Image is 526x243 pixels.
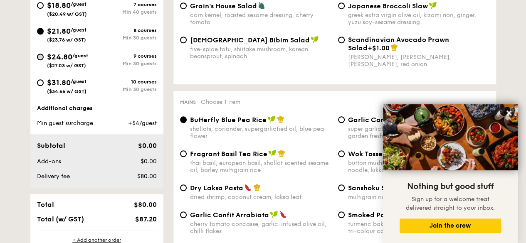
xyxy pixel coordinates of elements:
[400,218,501,233] button: Join the crew
[244,184,252,191] img: icon-spicy.37a8142b.svg
[71,79,86,84] span: /guest
[47,1,71,10] span: $18.80
[128,120,156,127] span: +$4/guest
[138,142,156,150] span: $0.00
[407,182,494,191] span: Nothing but good stuff
[97,53,157,59] div: 9 courses
[267,115,276,123] img: icon-vegan.f8ff3823.svg
[37,28,44,34] input: $21.80/guest($23.76 w/ GST)8 coursesMin 30 guests
[37,2,44,9] input: $18.80/guest($20.49 w/ GST)7 coursesMin 40 guests
[47,52,72,61] span: $24.80
[133,201,156,209] span: $80.00
[348,116,427,124] span: Garlic Confit Aglio Olio
[71,27,86,33] span: /guest
[137,173,156,180] span: $80.00
[47,88,86,94] span: ($34.66 w/ GST)
[190,211,269,219] span: Garlic Confit Arrabiata
[311,36,319,43] img: icon-vegan.f8ff3823.svg
[180,99,196,105] span: Mains
[348,160,489,174] div: button mushroom, tricolour capsicum, cripsy egg noodle, kikkoman, super garlicfied oil
[47,78,71,87] span: $31.80
[190,160,331,174] div: thai basil, european basil, shallot scented sesame oil, barley multigrain rice
[190,46,331,60] div: five-spice tofu, shiitake mushroom, korean beansprout, spinach
[47,11,87,17] span: ($20.49 w/ GST)
[190,184,243,192] span: Dry Laksa Pasta
[97,27,157,33] div: 8 courses
[502,106,516,120] button: Close
[37,215,84,223] span: Total (w/ GST)
[270,211,278,218] img: icon-vegan.f8ff3823.svg
[180,116,187,123] input: Butterfly Blue Pea Riceshallots, coriander, supergarlicfied oil, blue pea flower
[180,184,187,191] input: Dry Laksa Pastadried shrimp, coconut cream, laksa leaf
[383,104,518,170] img: DSC07876-Edit02-Large.jpeg
[190,116,267,124] span: Butterfly Blue Pea Rice
[348,211,419,219] span: Smoked Paprika Rice
[277,115,284,123] img: icon-chef-hat.a58ddaea.svg
[37,120,93,127] span: Min guest surcharge
[71,1,86,7] span: /guest
[190,221,331,235] div: cherry tomato concasse, garlic-infused olive oil, chilli flakes
[97,61,157,66] div: Min 30 guests
[190,36,310,44] span: [DEMOGRAPHIC_DATA] Bibim Salad
[338,2,345,9] input: Japanese Broccoli Slawgreek extra virgin olive oil, kizami nori, ginger, yuzu soy-sesame dressing
[278,150,285,157] img: icon-chef-hat.a58ddaea.svg
[348,125,489,140] div: super garlicfied oil, slow baked cherry tomatoes, garden fresh thyme
[190,2,257,10] span: Grain's House Salad
[338,116,345,123] input: Garlic Confit Aglio Oliosuper garlicfied oil, slow baked cherry tomatoes, garden fresh thyme
[180,211,187,218] input: Garlic Confit Arrabiatacherry tomato concasse, garlic-infused olive oil, chilli flakes
[268,150,277,157] img: icon-vegan.f8ff3823.svg
[97,79,157,85] div: 10 courses
[37,104,157,113] div: Additional charges
[97,86,157,92] div: Min 30 guests
[368,44,390,52] span: +$1.00
[180,150,187,157] input: Fragrant Basil Tea Ricethai basil, european basil, shallot scented sesame oil, barley multigrain ...
[348,2,428,10] span: Japanese Broccoli Slaw
[348,184,427,192] span: Sanshoku Steamed Rice
[190,125,331,140] div: shallots, coriander, supergarlicfied oil, blue pea flower
[37,158,61,165] span: Add-ons
[338,37,345,43] input: Scandinavian Avocado Prawn Salad+$1.00[PERSON_NAME], [PERSON_NAME], [PERSON_NAME], red onion
[348,12,489,26] div: greek extra virgin olive oil, kizami nori, ginger, yuzu soy-sesame dressing
[348,194,489,201] div: multigrain rice, roasted black soybean
[348,36,449,52] span: Scandinavian Avocado Prawn Salad
[406,196,495,211] span: Sign up for a welcome treat delivered straight to your inbox.
[97,9,157,15] div: Min 40 guests
[390,44,398,51] img: icon-chef-hat.a58ddaea.svg
[338,211,345,218] input: Smoked Paprika Riceturmeric baked [PERSON_NAME] sweet paprika, tri-colour capsicum
[190,194,331,201] div: dried shrimp, coconut cream, laksa leaf
[348,221,489,235] div: turmeric baked [PERSON_NAME] sweet paprika, tri-colour capsicum
[338,184,345,191] input: Sanshoku Steamed Ricemultigrain rice, roasted black soybean
[258,2,265,9] img: icon-vegetarian.fe4039eb.svg
[348,150,426,158] span: Wok Tossed Chow Mein
[348,54,489,68] div: [PERSON_NAME], [PERSON_NAME], [PERSON_NAME], red onion
[253,184,261,191] img: icon-chef-hat.a58ddaea.svg
[180,2,187,9] input: Grain's House Saladcorn kernel, roasted sesame dressing, cherry tomato
[97,35,157,41] div: Min 30 guests
[190,12,331,26] div: corn kernel, roasted sesame dressing, cherry tomato
[201,98,240,106] span: Choose 1 item
[72,53,88,59] span: /guest
[47,37,86,43] span: ($23.76 w/ GST)
[279,211,287,218] img: icon-spicy.37a8142b.svg
[37,142,65,150] span: Subtotal
[47,63,86,69] span: ($27.03 w/ GST)
[338,150,345,157] input: Wok Tossed Chow Meinbutton mushroom, tricolour capsicum, cripsy egg noodle, kikkoman, super garli...
[97,2,157,7] div: 7 courses
[180,37,187,43] input: [DEMOGRAPHIC_DATA] Bibim Saladfive-spice tofu, shiitake mushroom, korean beansprout, spinach
[47,27,71,36] span: $21.80
[429,2,437,9] img: icon-vegan.f8ff3823.svg
[190,150,267,158] span: Fragrant Basil Tea Rice
[37,201,54,209] span: Total
[140,158,156,165] span: $0.00
[135,215,156,223] span: $87.20
[37,173,70,180] span: Delivery fee
[37,79,44,86] input: $31.80/guest($34.66 w/ GST)10 coursesMin 30 guests
[37,54,44,60] input: $24.80/guest($27.03 w/ GST)9 coursesMin 30 guests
